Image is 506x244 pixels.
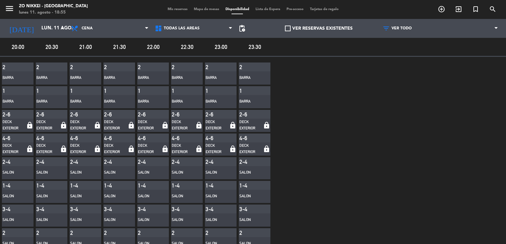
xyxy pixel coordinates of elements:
[206,193,228,199] div: Salon
[104,229,120,236] div: 2
[239,64,255,70] div: 2
[70,193,92,199] div: Salon
[172,98,194,105] div: Barra
[3,193,25,199] div: Salon
[104,206,120,212] div: 3-4
[239,143,261,155] div: Deck Exterior
[70,182,86,189] div: 1-4
[138,193,160,199] div: Salon
[206,182,221,189] div: 1-4
[70,98,92,105] div: Barra
[138,158,154,165] div: 2-4
[164,8,191,11] span: Mis reservas
[104,182,120,189] div: 1-4
[103,42,135,51] span: 21:30
[206,158,221,165] div: 2-4
[3,87,18,94] div: 1
[206,229,221,236] div: 2
[239,170,262,176] div: Salon
[126,122,135,129] i: lock
[283,8,307,11] span: Pre-acceso
[36,42,68,51] span: 20:30
[70,143,92,155] div: Deck Exterior
[3,158,18,165] div: 2-4
[2,42,34,51] span: 20:00
[36,111,52,118] div: 2-6
[58,145,67,153] i: lock
[3,143,24,155] div: Deck Exterior
[138,87,154,94] div: 1
[194,122,203,129] i: lock
[172,119,194,131] div: Deck Exterior
[227,145,237,153] i: lock
[58,122,67,129] i: lock
[3,135,18,141] div: 4-6
[24,122,34,129] i: lock
[206,206,221,212] div: 3-4
[206,64,221,70] div: 2
[36,98,59,105] div: Barra
[138,206,154,212] div: 3-4
[239,75,262,81] div: Barra
[3,182,18,189] div: 1-4
[104,111,120,118] div: 2-6
[438,5,445,13] i: add_circle_outline
[104,135,120,141] div: 4-6
[239,87,255,94] div: 1
[3,111,18,118] div: 2-6
[239,206,255,212] div: 3-4
[36,64,52,70] div: 2
[36,170,59,176] div: Salon
[172,143,194,155] div: Deck Exterior
[172,64,188,70] div: 2
[104,193,126,199] div: Salon
[3,98,25,105] div: Barra
[172,193,194,199] div: Salon
[104,75,126,81] div: Barra
[138,111,154,118] div: 2-6
[172,111,188,118] div: 2-6
[206,87,221,94] div: 1
[36,158,52,165] div: 2-4
[239,229,255,236] div: 2
[172,75,194,81] div: Barra
[172,135,188,141] div: 4-6
[239,98,262,105] div: Barra
[36,193,59,199] div: Salon
[164,26,200,31] span: Todas las áreas
[104,87,120,94] div: 1
[138,64,154,70] div: 2
[222,8,252,11] span: Disponibilidad
[70,170,92,176] div: Salon
[5,4,14,13] i: menu
[3,75,25,81] div: Barra
[239,119,261,131] div: Deck Exterior
[472,5,479,13] i: turned_in_not
[455,5,462,13] i: exit_to_app
[104,170,126,176] div: Salon
[19,3,88,9] div: Zo Nikkei - [GEOGRAPHIC_DATA]
[3,217,25,223] div: Salon
[104,143,126,155] div: Deck Exterior
[239,217,262,223] div: Salon
[104,119,126,131] div: Deck Exterior
[160,122,169,129] i: lock
[206,75,228,81] div: Barra
[5,21,38,35] i: [DATE]
[285,25,353,32] label: VER RESERVAS EXISTENTES
[70,42,102,51] span: 21:00
[19,9,88,16] div: lunes 11. agosto - 18:55
[36,182,52,189] div: 1-4
[206,170,228,176] div: Salon
[206,111,221,118] div: 2-6
[138,229,154,236] div: 2
[138,143,160,155] div: Deck Exterior
[172,182,188,189] div: 1-4
[227,122,237,129] i: lock
[206,119,227,131] div: Deck Exterior
[70,87,86,94] div: 1
[36,206,52,212] div: 3-4
[36,87,52,94] div: 1
[104,64,120,70] div: 2
[239,193,262,199] div: Salon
